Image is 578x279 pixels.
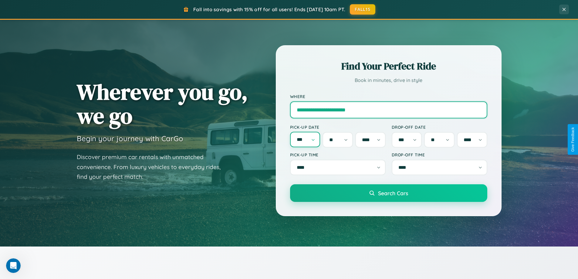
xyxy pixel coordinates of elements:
[378,190,408,196] span: Search Cars
[392,152,487,157] label: Drop-off Time
[290,94,487,99] label: Where
[290,60,487,73] h2: Find Your Perfect Ride
[193,6,345,12] span: Fall into savings with 15% off for all users! Ends [DATE] 10am PT.
[290,124,386,130] label: Pick-up Date
[290,76,487,85] p: Book in minutes, drive in style
[77,80,248,128] h1: Wherever you go, we go
[350,4,375,15] button: FALL15
[571,127,575,152] div: Give Feedback
[77,134,183,143] h3: Begin your journey with CarGo
[290,184,487,202] button: Search Cars
[77,152,228,182] p: Discover premium car rentals with unmatched convenience. From luxury vehicles to everyday rides, ...
[6,258,21,273] iframe: Intercom live chat
[392,124,487,130] label: Drop-off Date
[290,152,386,157] label: Pick-up Time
